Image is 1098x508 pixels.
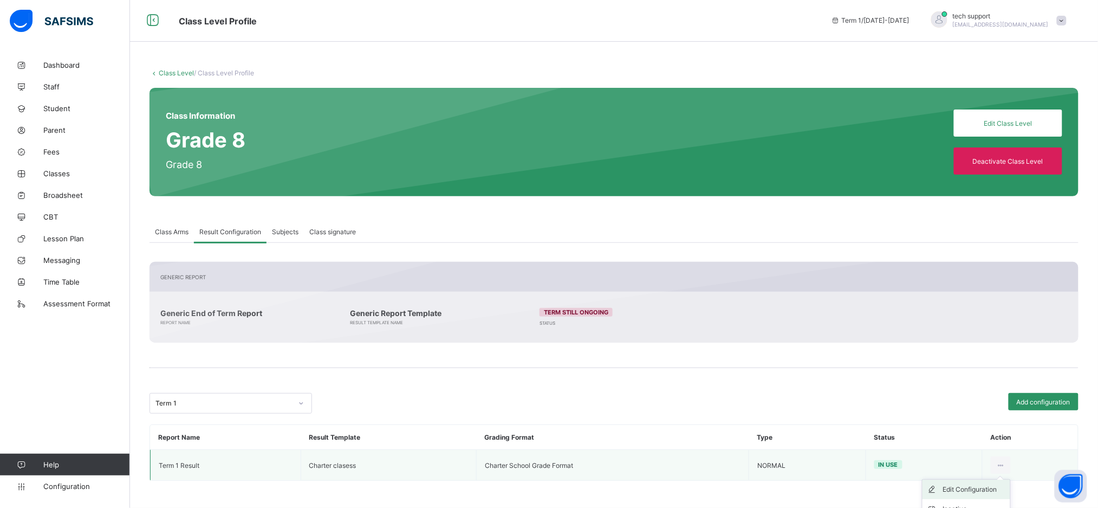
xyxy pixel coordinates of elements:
[866,425,982,450] th: Status
[272,228,298,236] span: Subjects
[540,320,555,326] span: Status
[43,147,130,156] span: Fees
[43,126,130,134] span: Parent
[943,484,1006,495] div: Edit Configuration
[194,69,254,77] span: / Class Level Profile
[43,482,129,491] span: Configuration
[155,228,189,236] span: Class Arms
[151,450,301,481] td: Term 1 Result
[43,299,130,308] span: Assessment Format
[43,460,129,469] span: Help
[879,461,898,468] span: in use
[43,104,130,113] span: Student
[10,10,93,33] img: safsims
[301,450,476,481] td: Charter clasess
[476,450,749,481] td: Charter School Grade Format
[749,450,866,481] td: NORMAL
[920,11,1072,29] div: techsupport
[301,425,476,450] th: Result Template
[155,400,292,408] div: Term 1
[43,234,130,243] span: Lesson Plan
[749,425,866,450] th: Type
[831,16,909,24] span: session/term information
[151,425,301,450] th: Report Name
[1055,470,1087,503] button: Open asap
[962,119,1054,127] span: Edit Class Level
[43,61,130,69] span: Dashboard
[43,169,130,178] span: Classes
[43,191,130,200] span: Broadsheet
[43,256,130,265] span: Messaging
[476,425,749,450] th: Grading Format
[953,21,1049,28] span: [EMAIL_ADDRESS][DOMAIN_NAME]
[983,425,1078,450] th: Action
[962,157,1054,165] span: Deactivate Class Level
[309,228,356,236] span: Class signature
[43,278,130,286] span: Time Table
[199,228,261,236] span: Result Configuration
[1017,398,1070,406] span: Add configuration
[159,69,194,77] a: Class Level
[179,16,257,27] span: Class Level Profile
[953,12,1049,20] span: tech support
[43,82,130,91] span: Staff
[544,308,608,316] span: Term still ongoing
[43,213,130,221] span: CBT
